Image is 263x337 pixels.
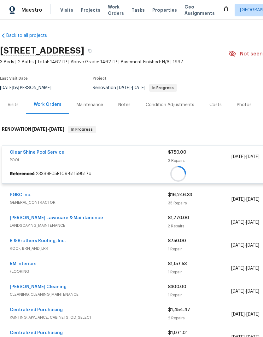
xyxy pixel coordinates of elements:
[10,308,63,312] a: Centralized Purchasing
[231,265,259,271] span: -
[168,150,186,155] span: $750.00
[168,200,231,206] div: 35 Repairs
[231,289,244,294] span: [DATE]
[184,4,215,16] span: Geo Assignments
[10,150,64,155] a: Clear Shine Pool Service
[10,245,168,252] span: ROOF, BRN_AND_LRR
[10,216,103,220] a: [PERSON_NAME] Lawncare & Maintanence
[246,220,259,225] span: [DATE]
[10,157,168,163] span: POOL
[231,311,260,317] span: -
[8,102,19,108] div: Visits
[168,315,231,321] div: 2 Repairs
[168,285,186,289] span: $300.00
[231,266,244,271] span: [DATE]
[168,292,231,298] div: 1 Repair
[84,45,96,56] button: Copy Address
[32,127,64,131] span: -
[246,312,260,317] span: [DATE]
[10,331,63,335] a: Centralized Purchasing
[117,86,145,90] span: -
[246,243,259,248] span: [DATE]
[168,331,188,335] span: $1,071.01
[10,222,168,229] span: LANDSCAPING_MAINTENANCE
[10,314,168,321] span: PAINTING, APPLIANCE, CABINETS, OD_SELECT
[21,7,42,13] span: Maestro
[237,102,252,108] div: Photos
[246,266,259,271] span: [DATE]
[231,155,245,159] span: [DATE]
[81,7,100,13] span: Projects
[117,86,131,90] span: [DATE]
[168,308,190,312] span: $1,454.47
[231,154,260,160] span: -
[10,262,37,266] a: RM Interiors
[168,269,231,275] div: 1 Repair
[231,288,259,294] span: -
[10,193,32,197] a: PGBC inc.
[77,102,103,108] div: Maintenance
[152,7,177,13] span: Properties
[10,268,168,275] span: FLOORING
[34,101,61,108] div: Work Orders
[168,246,231,252] div: 1 Repair
[60,7,73,13] span: Visits
[2,126,64,133] h6: RENOVATION
[168,216,189,220] span: $1,770.00
[231,312,245,317] span: [DATE]
[131,8,145,12] span: Tasks
[93,86,177,90] span: Renovation
[69,126,95,133] span: In Progress
[168,262,187,266] span: $1,157.53
[108,4,124,16] span: Work Orders
[168,157,231,164] div: 2 Repairs
[246,155,260,159] span: [DATE]
[209,102,222,108] div: Costs
[231,243,244,248] span: [DATE]
[10,291,168,298] span: CLEANING, CLEANING_MAINTENANCE
[168,223,231,229] div: 2 Repairs
[231,197,245,202] span: [DATE]
[10,239,66,243] a: B & Brothers Roofing, Inc.
[246,197,260,202] span: [DATE]
[132,86,145,90] span: [DATE]
[10,285,67,289] a: [PERSON_NAME] Cleaning
[146,102,194,108] div: Condition Adjustments
[93,77,107,80] span: Project
[168,193,192,197] span: $16,246.33
[49,127,64,131] span: [DATE]
[231,196,260,203] span: -
[246,289,259,294] span: [DATE]
[150,86,176,90] span: In Progress
[32,127,47,131] span: [DATE]
[231,242,259,248] span: -
[231,219,259,226] span: -
[10,199,168,206] span: GENERAL_CONTRACTOR
[118,102,131,108] div: Notes
[168,239,186,243] span: $750.00
[231,220,244,225] span: [DATE]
